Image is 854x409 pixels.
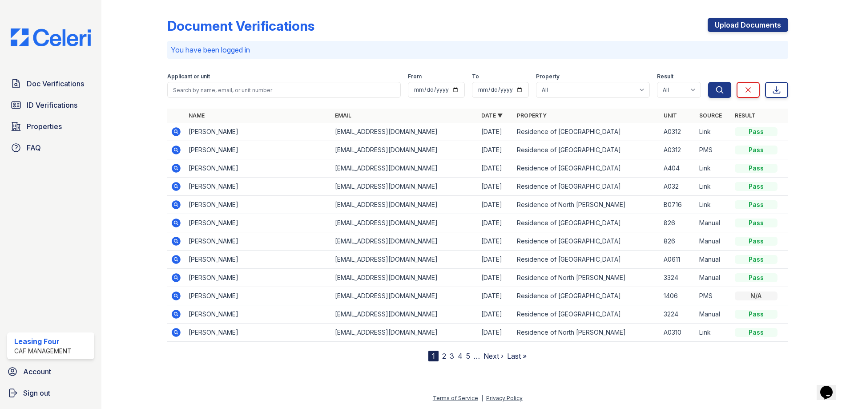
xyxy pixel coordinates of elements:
[817,373,845,400] iframe: chat widget
[513,196,660,214] td: Residence of North [PERSON_NAME]
[331,305,478,324] td: [EMAIL_ADDRESS][DOMAIN_NAME]
[735,164,777,173] div: Pass
[660,324,696,342] td: A0310
[735,219,777,227] div: Pass
[331,178,478,196] td: [EMAIL_ADDRESS][DOMAIN_NAME]
[478,251,513,269] td: [DATE]
[513,324,660,342] td: Residence of North [PERSON_NAME]
[331,159,478,178] td: [EMAIL_ADDRESS][DOMAIN_NAME]
[657,73,673,80] label: Result
[513,123,660,141] td: Residence of [GEOGRAPHIC_DATA]
[660,251,696,269] td: A0611
[27,78,84,89] span: Doc Verifications
[27,121,62,132] span: Properties
[185,251,331,269] td: [PERSON_NAME]
[481,112,503,119] a: Date ▼
[450,352,454,360] a: 3
[660,305,696,324] td: 3224
[185,196,331,214] td: [PERSON_NAME]
[7,117,94,135] a: Properties
[513,269,660,287] td: Residence of North [PERSON_NAME]
[185,269,331,287] td: [PERSON_NAME]
[536,73,560,80] label: Property
[513,287,660,305] td: Residence of [GEOGRAPHIC_DATA]
[696,159,731,178] td: Link
[478,214,513,232] td: [DATE]
[660,159,696,178] td: A404
[335,112,351,119] a: Email
[696,214,731,232] td: Manual
[331,324,478,342] td: [EMAIL_ADDRESS][DOMAIN_NAME]
[696,287,731,305] td: PMS
[478,269,513,287] td: [DATE]
[331,251,478,269] td: [EMAIL_ADDRESS][DOMAIN_NAME]
[189,112,205,119] a: Name
[331,123,478,141] td: [EMAIL_ADDRESS][DOMAIN_NAME]
[486,395,523,401] a: Privacy Policy
[478,196,513,214] td: [DATE]
[660,196,696,214] td: B0716
[735,328,777,337] div: Pass
[185,123,331,141] td: [PERSON_NAME]
[185,287,331,305] td: [PERSON_NAME]
[23,366,51,377] span: Account
[27,142,41,153] span: FAQ
[660,123,696,141] td: A0312
[428,351,439,361] div: 1
[660,287,696,305] td: 1406
[408,73,422,80] label: From
[696,196,731,214] td: Link
[696,141,731,159] td: PMS
[7,75,94,93] a: Doc Verifications
[167,18,314,34] div: Document Verifications
[735,255,777,264] div: Pass
[7,96,94,114] a: ID Verifications
[185,324,331,342] td: [PERSON_NAME]
[517,112,547,119] a: Property
[513,251,660,269] td: Residence of [GEOGRAPHIC_DATA]
[331,269,478,287] td: [EMAIL_ADDRESS][DOMAIN_NAME]
[660,214,696,232] td: 826
[513,232,660,251] td: Residence of [GEOGRAPHIC_DATA]
[735,310,777,319] div: Pass
[699,112,722,119] a: Source
[735,200,777,209] div: Pass
[185,232,331,251] td: [PERSON_NAME]
[513,305,660,324] td: Residence of [GEOGRAPHIC_DATA]
[185,305,331,324] td: [PERSON_NAME]
[185,178,331,196] td: [PERSON_NAME]
[331,287,478,305] td: [EMAIL_ADDRESS][DOMAIN_NAME]
[708,18,788,32] a: Upload Documents
[185,141,331,159] td: [PERSON_NAME]
[478,305,513,324] td: [DATE]
[171,45,785,55] p: You have been logged in
[442,352,446,360] a: 2
[660,178,696,196] td: A032
[735,292,777,300] div: N/A
[4,363,98,381] a: Account
[483,352,504,360] a: Next ›
[478,232,513,251] td: [DATE]
[735,237,777,246] div: Pass
[4,384,98,402] a: Sign out
[696,324,731,342] td: Link
[472,73,479,80] label: To
[478,141,513,159] td: [DATE]
[735,112,756,119] a: Result
[478,178,513,196] td: [DATE]
[664,112,677,119] a: Unit
[331,214,478,232] td: [EMAIL_ADDRESS][DOMAIN_NAME]
[23,388,50,398] span: Sign out
[696,232,731,251] td: Manual
[331,141,478,159] td: [EMAIL_ADDRESS][DOMAIN_NAME]
[478,324,513,342] td: [DATE]
[735,182,777,191] div: Pass
[735,273,777,282] div: Pass
[478,123,513,141] td: [DATE]
[696,269,731,287] td: Manual
[660,232,696,251] td: 826
[4,28,98,46] img: CE_Logo_Blue-a8612792a0a2168367f1c8372b55b34899dd931a85d93a1a3d3e32e68fde9ad4.png
[185,159,331,178] td: [PERSON_NAME]
[27,100,77,110] span: ID Verifications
